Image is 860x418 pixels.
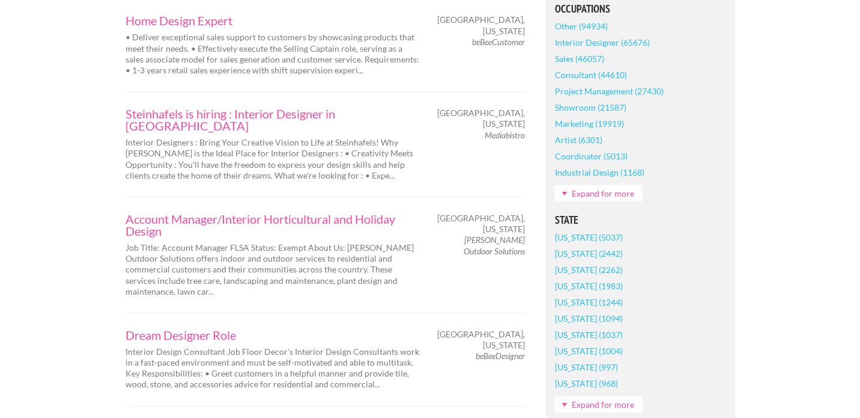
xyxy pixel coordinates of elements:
[126,14,420,26] a: Home Design Expert
[555,51,604,67] a: Sales (46057)
[437,108,525,129] span: [GEOGRAPHIC_DATA], [US_STATE]
[555,262,623,278] a: [US_STATE] (2262)
[126,32,420,76] p: • Deliver exceptional sales support to customers by showcasing products that meet their needs. • ...
[555,327,623,343] a: [US_STATE] (1037)
[485,130,525,140] em: Mediabistro
[476,351,525,361] em: beBeeDesigner
[555,310,623,327] a: [US_STATE] (1094)
[555,375,618,392] a: [US_STATE] (968)
[555,343,623,359] a: [US_STATE] (1004)
[555,294,623,310] a: [US_STATE] (1244)
[126,213,420,237] a: Account Manager/Interior Horticultural and Holiday Design
[555,34,650,51] a: Interior Designer (65676)
[555,148,628,164] a: Coordinator (5013)
[437,14,525,36] span: [GEOGRAPHIC_DATA], [US_STATE]
[555,215,726,226] h5: State
[437,213,525,235] span: [GEOGRAPHIC_DATA], [US_STATE]
[555,132,602,148] a: Artist (6301)
[555,278,623,294] a: [US_STATE] (1983)
[555,99,626,115] a: Showroom (21587)
[555,245,623,262] a: [US_STATE] (2442)
[555,4,726,14] h5: Occupations
[555,359,618,375] a: [US_STATE] (997)
[555,18,608,34] a: Other (94934)
[472,37,525,47] em: beBeeCustomer
[126,346,420,390] p: Interior Design Consultant Job Floor Decor's Interior Design Consultants work in a fast-paced env...
[555,396,643,413] a: Expand for more
[555,164,644,180] a: Industrial Design (1168)
[126,108,420,132] a: Steinhafels is hiring : Interior Designer in [GEOGRAPHIC_DATA]
[555,83,664,99] a: Project Management (27430)
[555,67,627,83] a: Consultant (44610)
[555,185,643,201] a: Expand for more
[126,329,420,341] a: Dream Designer Role
[555,229,623,245] a: [US_STATE] (5037)
[126,242,420,297] p: Job Title: Account Manager FLSA Status: Exempt About Us: [PERSON_NAME] Outdoor Solutions offers i...
[437,329,525,351] span: [GEOGRAPHIC_DATA], [US_STATE]
[464,235,525,256] em: [PERSON_NAME] Outdoor Solutions
[555,115,624,132] a: Marketing (19919)
[126,137,420,181] p: Interior Designers : Bring Your Creative Vision to Life at Steinhafels! Why [PERSON_NAME] is the ...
